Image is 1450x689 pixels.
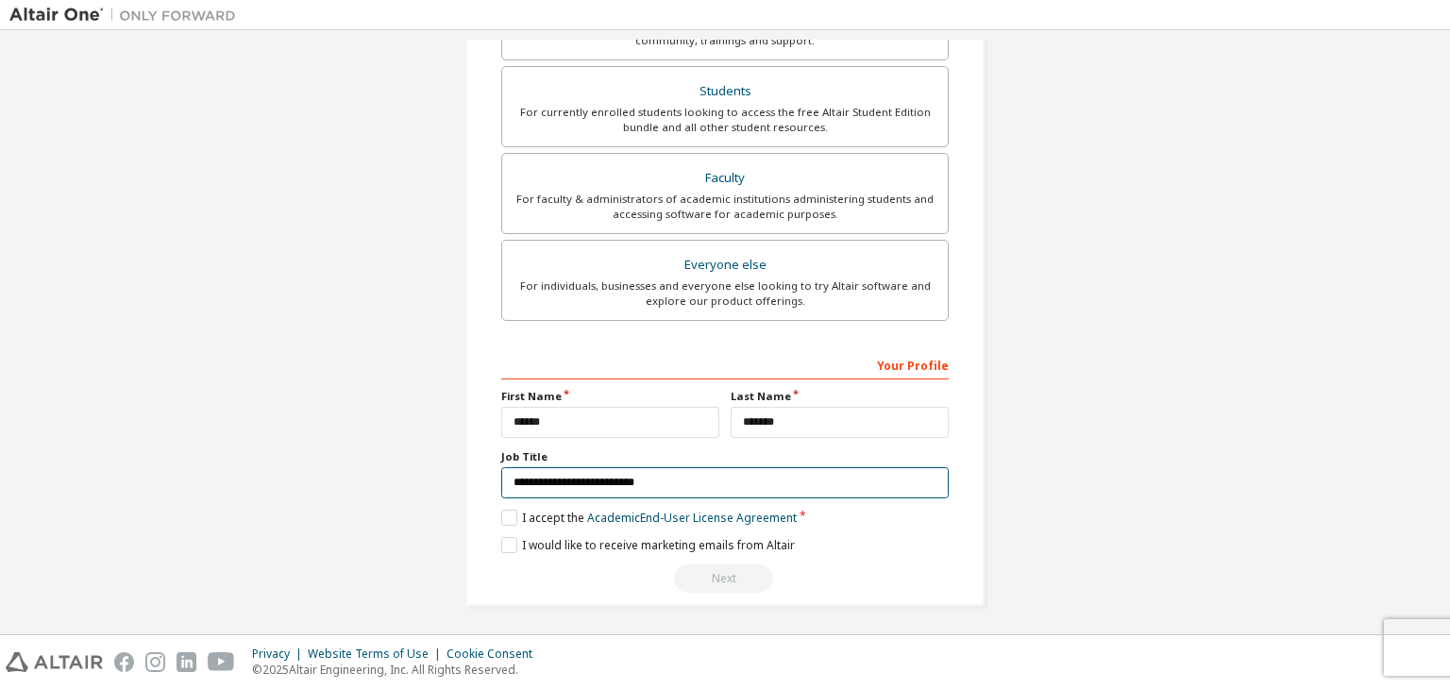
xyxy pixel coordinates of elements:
div: Students [514,78,936,105]
label: Job Title [501,449,949,464]
img: Altair One [9,6,245,25]
label: First Name [501,389,719,404]
label: Last Name [731,389,949,404]
img: facebook.svg [114,652,134,672]
img: linkedin.svg [177,652,196,672]
div: For currently enrolled students looking to access the free Altair Student Edition bundle and all ... [514,105,936,135]
label: I accept the [501,510,797,526]
div: Website Terms of Use [308,647,447,662]
div: Provide a valid email to continue [501,564,949,593]
a: Academic End-User License Agreement [587,510,797,526]
img: altair_logo.svg [6,652,103,672]
div: Everyone else [514,252,936,278]
div: For faculty & administrators of academic institutions administering students and accessing softwa... [514,192,936,222]
label: I would like to receive marketing emails from Altair [501,537,795,553]
div: Privacy [252,647,308,662]
p: © 2025 Altair Engineering, Inc. All Rights Reserved. [252,662,544,678]
div: Cookie Consent [447,647,544,662]
div: For individuals, businesses and everyone else looking to try Altair software and explore our prod... [514,278,936,309]
img: youtube.svg [208,652,235,672]
div: Faculty [514,165,936,192]
div: Your Profile [501,349,949,379]
img: instagram.svg [145,652,165,672]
